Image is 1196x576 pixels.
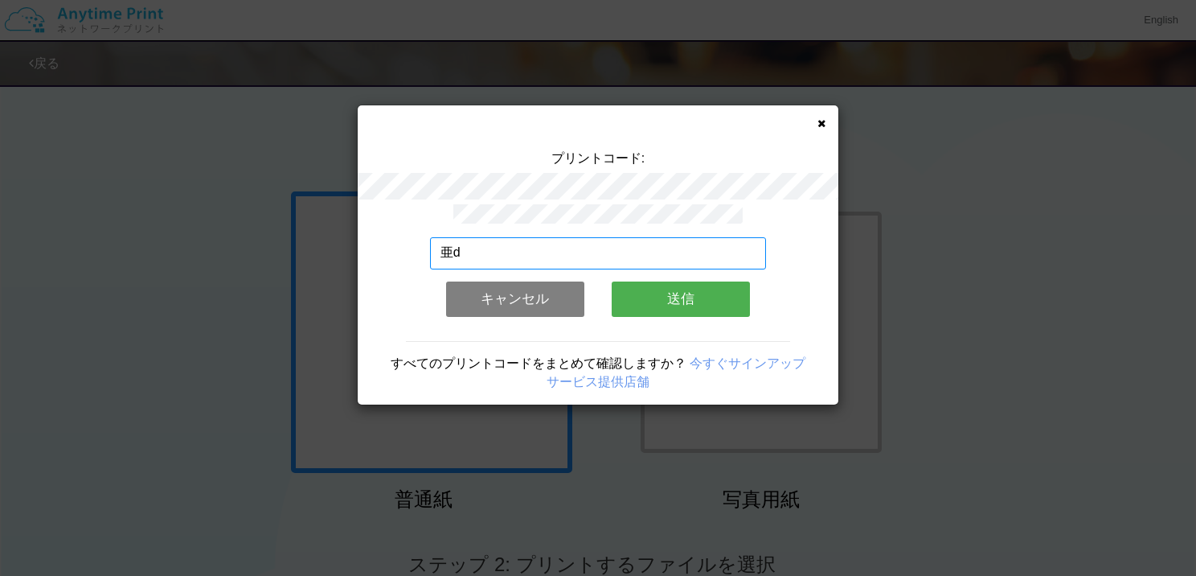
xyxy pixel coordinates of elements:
input: メールアドレス [430,237,767,269]
button: 送信 [612,282,750,317]
span: プリントコード: [551,151,645,165]
span: すべてのプリントコードをまとめて確認しますか？ [391,356,686,370]
a: サービス提供店舗 [547,375,649,389]
a: 今すぐサインアップ [690,356,805,370]
button: キャンセル [446,282,584,317]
